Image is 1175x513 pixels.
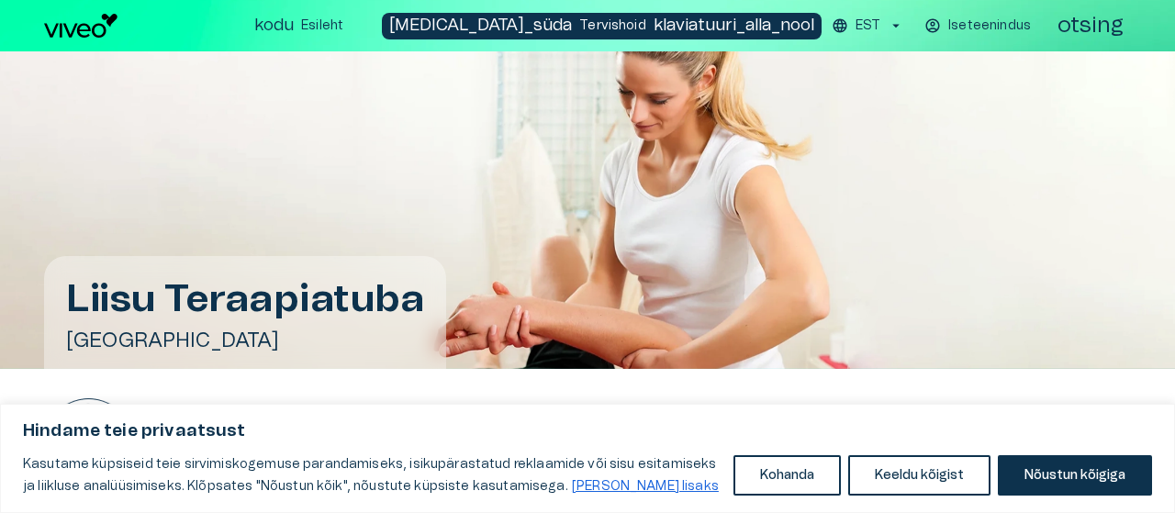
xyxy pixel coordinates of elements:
[579,19,646,32] font: Tervishoid
[23,453,720,497] p: Kasutame küpsiseid teie sirvimiskogemuse parandamiseks, isikupärastatud reklaamide või sisu esita...
[829,13,907,39] button: EST
[856,19,880,32] font: EST
[654,17,814,34] font: klaviatuuri_alla_nool
[44,398,133,487] img: Liisu Teraapiatuba logo
[922,13,1035,39] button: Iseteenindus
[44,14,117,38] img: Viveo logo
[66,328,424,354] h5: [GEOGRAPHIC_DATA]
[733,455,841,496] button: Kohanda
[848,455,990,496] button: Keeldu kõigist
[389,17,572,34] font: [MEDICAL_DATA]_süda
[66,278,424,320] h1: Liisu Teraapiatuba
[948,19,1031,32] font: Iseteenindus
[254,17,294,34] font: kodu
[1057,15,1124,37] font: otsing
[1050,7,1131,44] button: ava otsingu modaalaken
[44,14,240,38] a: Navigeeri avalehele
[998,455,1152,496] button: Nõustun kõigiga
[382,13,822,39] button: [MEDICAL_DATA]_südaTervishoidklaviatuuri_alla_nool
[571,479,720,494] a: Loe lisaks
[301,19,343,32] font: Esileht
[23,420,1152,442] p: Hindame teie privaatsust
[247,13,352,39] button: koduEsileht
